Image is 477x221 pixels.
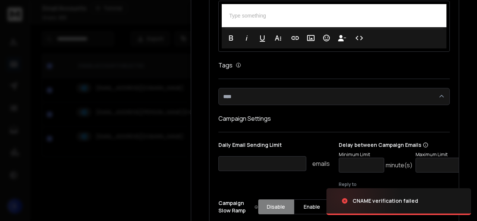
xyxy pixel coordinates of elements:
button: Bold (Ctrl+B) [224,31,238,45]
button: Enable [294,199,330,214]
button: More Text [271,31,285,45]
h1: Campaign Settings [218,114,450,123]
img: image [326,181,401,221]
button: Insert Image (Ctrl+P) [304,31,318,45]
button: Insert Link (Ctrl+K) [288,31,302,45]
label: Reply to [339,181,450,187]
div: CNAME verification failed [353,197,418,205]
button: Emoticons [319,31,334,45]
p: Minimum Limit [339,152,413,158]
h1: Tags [218,61,233,70]
button: Italic (Ctrl+I) [240,31,254,45]
p: minute(s) [386,161,413,170]
button: Code View [352,31,366,45]
button: Underline (Ctrl+U) [255,31,269,45]
button: Disable [258,199,294,214]
button: Insert Unsubscribe Link [335,31,349,45]
p: Campaign Slow Ramp [218,199,258,214]
p: Daily Email Sending Limit [218,141,330,152]
p: emails [312,159,330,168]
